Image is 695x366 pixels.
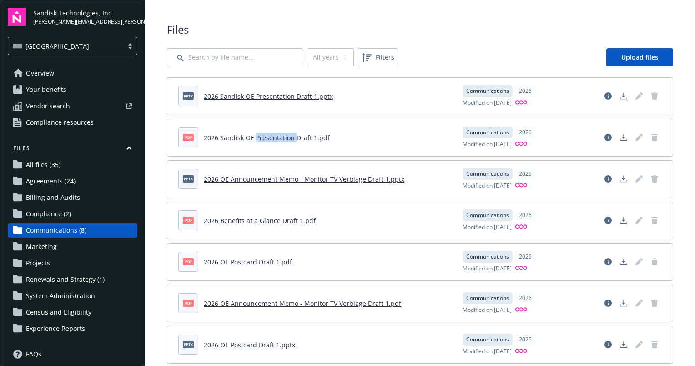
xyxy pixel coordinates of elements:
span: Delete document [647,213,662,228]
a: Compliance resources [8,115,137,130]
div: 2026 [514,127,536,138]
span: pptx [183,92,194,99]
a: View file details [601,254,615,269]
a: FAQs [8,347,137,361]
span: Communications [466,335,509,344]
a: View file details [601,89,615,103]
a: 2026 OE Postcard Draft 1.pptx [204,341,295,349]
a: Download document [616,254,631,269]
span: Communications [466,170,509,178]
span: Modified on [DATE] [463,347,512,356]
span: Delete document [647,89,662,103]
span: Delete document [647,130,662,145]
span: Projects [26,256,50,270]
span: Edit document [632,130,646,145]
img: navigator-logo.svg [8,8,26,26]
a: View file details [601,337,615,352]
a: Renewals and Strategy (1) [8,272,137,287]
a: 2026 OE Postcard Draft 1.pdf [204,258,292,266]
a: Edit document [632,213,646,228]
a: 2026 OE Announcement Memo - Monitor TV Verbiage Draft 1.pptx [204,175,404,183]
span: Compliance (2) [26,207,71,221]
span: Experience Reports [26,321,85,336]
span: Marketing [26,239,57,254]
span: Delete document [647,254,662,269]
span: Filters [359,50,396,65]
span: FAQs [26,347,41,361]
a: Download document [616,172,631,186]
span: Sandisk Technologies, Inc. [33,8,137,18]
a: Agreements (24) [8,174,137,188]
a: Download document [616,89,631,103]
span: Edit document [632,89,646,103]
div: 2026 [514,85,536,97]
div: 2026 [514,168,536,180]
span: Communications [466,87,509,95]
a: Marketing [8,239,137,254]
span: Modified on [DATE] [463,306,512,315]
span: Vendor search [26,99,70,113]
a: 2026 Benefits at a Glance Draft 1.pdf [204,216,316,225]
span: Your benefits [26,82,66,97]
span: Billing and Audits [26,190,80,205]
span: pptx [183,341,194,348]
span: [GEOGRAPHIC_DATA] [25,41,89,51]
a: Experience Reports [8,321,137,336]
span: Modified on [DATE] [463,99,512,107]
button: Files [8,144,137,156]
a: All files (35) [8,158,137,172]
span: Filters [376,52,394,62]
span: Edit document [632,172,646,186]
a: Your benefits [8,82,137,97]
a: Projects [8,256,137,270]
span: Overview [26,66,54,81]
span: All files (35) [26,158,60,172]
span: Modified on [DATE] [463,223,512,232]
span: Compliance resources [26,115,94,130]
span: Communications [466,128,509,137]
div: 2026 [514,251,536,263]
a: Billing and Audits [8,190,137,205]
a: Download document [616,337,631,352]
a: 2026 Sandisk OE Presentation Draft 1.pptx [204,92,333,101]
span: [PERSON_NAME][EMAIL_ADDRESS][PERSON_NAME][DOMAIN_NAME] [33,18,137,26]
span: Delete document [647,337,662,352]
span: Delete document [647,296,662,310]
button: Sandisk Technologies, Inc.[PERSON_NAME][EMAIL_ADDRESS][PERSON_NAME][DOMAIN_NAME] [33,8,137,26]
a: Vendor search [8,99,137,113]
span: Edit document [632,254,646,269]
a: Upload files [606,48,673,66]
a: Delete document [647,172,662,186]
a: Download document [616,130,631,145]
a: View file details [601,213,615,228]
a: View file details [601,130,615,145]
span: Upload files [621,53,658,61]
span: System Administration [26,289,95,303]
div: 2026 [514,334,536,346]
span: Communications (8) [26,223,86,238]
a: Download document [616,296,631,310]
a: Download document [616,213,631,228]
span: pptx [183,175,194,182]
span: Communications [466,211,509,219]
a: Overview [8,66,137,81]
a: Census and Eligibility [8,305,137,320]
span: Modified on [DATE] [463,140,512,149]
span: Edit document [632,296,646,310]
span: Edit document [632,337,646,352]
span: Modified on [DATE] [463,182,512,190]
span: Census and Eligibility [26,305,91,320]
a: Compliance (2) [8,207,137,221]
a: 2026 OE Announcement Memo - Monitor TV Verbiage Draft 1.pdf [204,299,401,308]
span: Renewals and Strategy (1) [26,272,105,287]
